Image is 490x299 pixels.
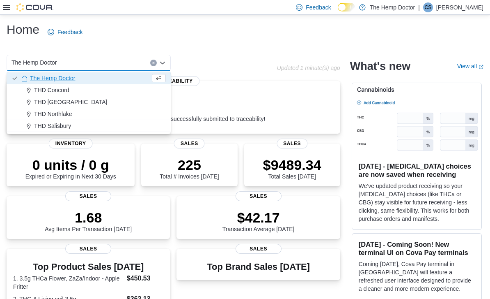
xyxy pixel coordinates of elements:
[263,157,321,173] p: $9489.34
[7,72,171,132] div: Choose from the following options
[34,98,107,106] span: THD [GEOGRAPHIC_DATA]
[236,244,282,254] span: Sales
[457,63,483,70] a: View allExternal link
[34,86,69,94] span: THD Concord
[359,182,475,223] p: We've updated product receiving so your [MEDICAL_DATA] choices (like THCa or CBG) stay visible fo...
[338,3,355,12] input: Dark Mode
[423,2,433,12] div: Cindy Shade
[34,110,72,118] span: THD Northlake
[44,24,86,40] a: Feedback
[127,274,164,283] dd: $450.53
[45,209,132,226] p: 1.68
[147,76,199,86] span: Traceability
[13,274,124,291] dt: 1. 3.5g THCa Flower, ZaZa/Indoor - Apple Fritter
[45,209,132,232] div: Avg Items Per Transaction [DATE]
[13,262,163,272] h3: Top Product Sales [DATE]
[25,157,116,173] p: 0 units / 0 g
[359,260,475,293] p: Coming [DATE], Cova Pay terminal in [GEOGRAPHIC_DATA] will feature a refreshed user interface des...
[160,157,219,173] p: 225
[359,162,475,178] h3: [DATE] - [MEDICAL_DATA] choices are now saved when receiving
[479,65,483,70] svg: External link
[11,58,57,67] span: The Hemp Doctor
[350,60,410,73] h2: What's new
[174,139,205,148] span: Sales
[306,3,331,12] span: Feedback
[25,157,116,180] div: Expired or Expiring in Next 30 Days
[236,191,282,201] span: Sales
[131,99,265,122] div: All invoices are successfully submitted to traceability!
[263,157,321,180] div: Total Sales [DATE]
[222,209,295,226] p: $42.17
[425,2,432,12] span: CS
[131,99,265,116] p: 0
[7,21,39,38] h1: Home
[49,139,93,148] span: Inventory
[7,120,171,132] button: THD Salisbury
[65,191,111,201] span: Sales
[7,72,171,84] button: The Hemp Doctor
[159,60,166,66] button: Close list of options
[359,240,475,257] h3: [DATE] - Coming Soon! New terminal UI on Cova Pay terminals
[34,122,71,130] span: THD Salisbury
[370,2,415,12] p: The Hemp Doctor
[222,209,295,232] div: Transaction Average [DATE]
[207,262,310,272] h3: Top Brand Sales [DATE]
[277,139,307,148] span: Sales
[418,2,420,12] p: |
[436,2,483,12] p: [PERSON_NAME]
[30,74,75,82] span: The Hemp Doctor
[150,60,157,66] button: Clear input
[7,108,171,120] button: THD Northlake
[65,244,111,254] span: Sales
[160,157,219,180] div: Total # Invoices [DATE]
[16,3,53,12] img: Cova
[277,65,340,71] p: Updated 1 minute(s) ago
[7,84,171,96] button: THD Concord
[7,96,171,108] button: THD [GEOGRAPHIC_DATA]
[57,28,82,36] span: Feedback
